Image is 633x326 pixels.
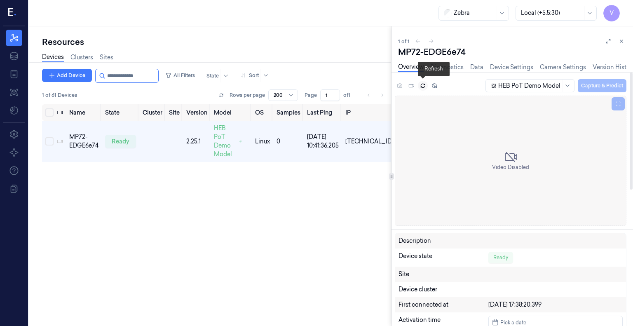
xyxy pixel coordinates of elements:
div: First connected at [399,300,488,309]
div: [TECHNICAL_ID] [345,137,394,146]
th: IP [342,104,397,121]
a: Data [470,63,483,72]
div: Site [399,270,623,279]
button: All Filters [162,69,198,82]
span: Page [305,91,317,99]
div: Resources [42,36,391,48]
div: Description [399,237,488,245]
button: Add Device [42,69,92,82]
div: [DATE] 17:38:20.399 [488,300,623,309]
div: Device cluster [399,285,623,294]
a: Clusters [70,53,93,62]
th: Site [166,104,183,121]
span: 1 of 61 Devices [42,91,77,99]
p: Rows per page [230,91,265,99]
div: MP72-EDGE6e74 [69,133,98,150]
th: Version [183,104,211,121]
a: Device Settings [490,63,533,72]
button: Select all [45,108,54,117]
a: Sites [100,53,113,62]
button: Select row [45,137,54,145]
div: [DATE] 10:41:36.205 [307,133,339,150]
div: 2.25.1 [186,137,207,146]
span: 1 of 1 [398,38,410,45]
th: Samples [273,104,304,121]
th: Cluster [139,104,166,121]
th: OS [252,104,273,121]
span: Video Disabled [492,164,529,171]
button: V [603,5,620,21]
div: 0 [277,137,300,146]
th: Name [66,104,102,121]
p: linux [255,137,270,146]
th: Last Ping [304,104,342,121]
th: State [102,104,139,121]
th: Model [211,104,252,121]
a: Overview [398,63,424,72]
a: Devices [42,53,64,62]
span: HEB PoT Demo Model [214,124,236,159]
div: ready [105,135,136,148]
a: Diagnostics [430,63,464,72]
div: MP72-EDGE6e74 [398,46,626,58]
div: Device state [399,252,488,263]
a: Camera Settings [540,63,586,72]
span: of 1 [343,91,356,99]
div: Ready [488,252,513,263]
nav: pagination [363,89,388,101]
